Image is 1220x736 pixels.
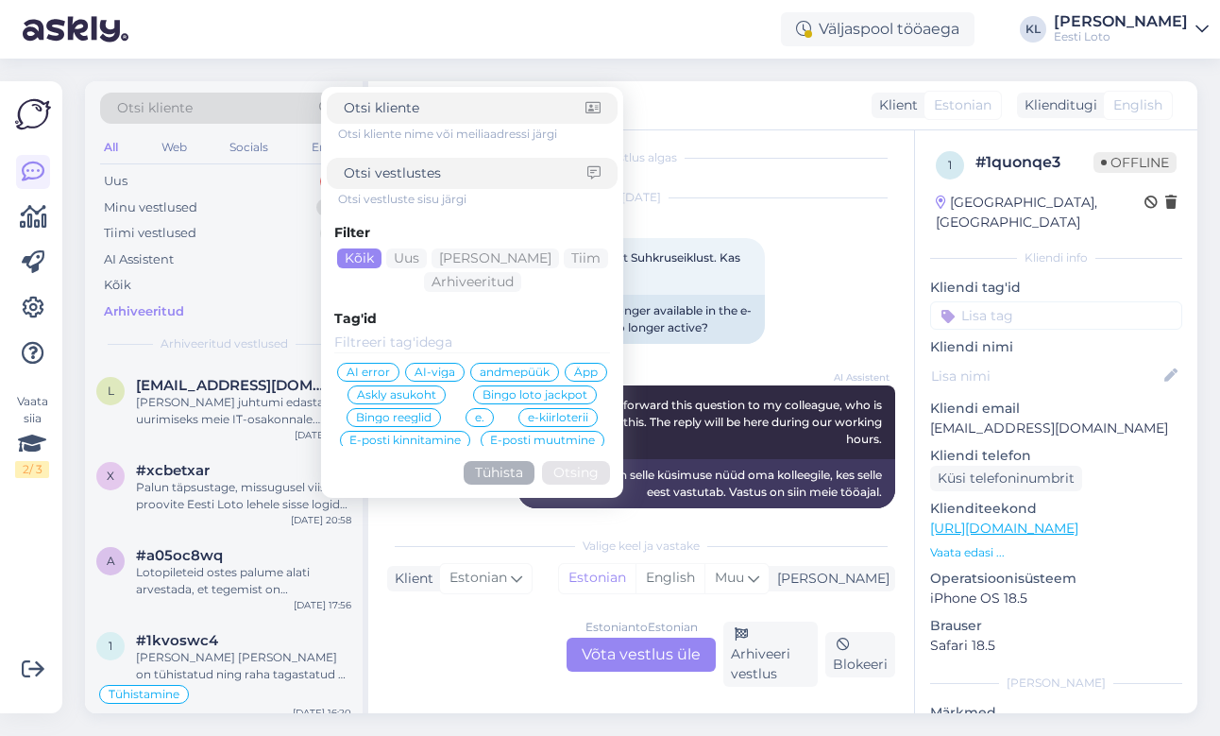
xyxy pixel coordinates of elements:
[117,98,193,118] span: Otsi kliente
[517,459,895,508] div: Tere, edastan selle küsimuse nüüd oma kolleegile, kes selle eest vastutab. Vastus on siin meie tö...
[930,466,1082,491] div: Küsi telefoninumbrit
[136,547,223,564] span: #a05oc8wq
[715,569,744,586] span: Muu
[347,367,390,378] span: AI error
[107,554,115,568] span: a
[334,223,610,243] div: Filter
[387,569,433,589] div: Klient
[320,224,344,243] div: 1
[344,163,587,183] input: Otsi vestlustes
[15,461,49,478] div: 2 / 3
[930,419,1182,438] p: [EMAIL_ADDRESS][DOMAIN_NAME]
[1054,29,1188,44] div: Eesti Loto
[338,191,618,208] div: Otsi vestluste sisu järgi
[136,564,351,598] div: Lotopileteid ostes palume alati arvestada, et tegemist on õnnemänguga ja võitmine ei ole garantee...
[819,370,890,385] span: AI Assistent
[930,589,1182,608] p: iPhone OS 18.5
[872,95,918,115] div: Klient
[723,622,818,687] div: Arhiveeri vestlus
[1017,95,1097,115] div: Klienditugi
[930,544,1182,561] p: Vaata edasi ...
[936,193,1144,232] div: [GEOGRAPHIC_DATA], [GEOGRAPHIC_DATA]
[136,394,351,428] div: [PERSON_NAME] juhtumi edastanud uurimiseks meie IT-osakonnale. Vastame Teile kohe, kui oleme Teie...
[930,337,1182,357] p: Kliendi nimi
[15,393,49,478] div: Vaata siia
[136,479,351,513] div: Palun täpsustage, missugusel viisil Te proovite Eesti Loto lehele sisse logida (Smart-ID, Mobiil-...
[294,598,351,612] div: [DATE] 17:56
[387,538,895,555] div: Valige keel ja vastake
[316,198,344,217] div: 0
[161,335,288,352] span: Arhiveeritud vestlused
[930,520,1078,537] a: [URL][DOMAIN_NAME]
[1054,14,1188,29] div: [PERSON_NAME]
[108,384,114,398] span: l
[337,248,381,268] div: Kõik
[104,198,197,217] div: Minu vestlused
[104,172,127,191] div: Uus
[1054,14,1209,44] a: [PERSON_NAME]Eesti Loto
[387,189,895,206] div: [DATE]
[107,469,114,483] span: x
[136,649,351,683] div: [PERSON_NAME] [PERSON_NAME] on tühistatud ning raha tagastatud e-rahakotti.
[930,616,1182,636] p: Brauser
[15,96,51,132] img: Askly Logo
[320,172,344,191] div: 1
[109,689,179,700] span: Tühistamine
[136,462,210,479] span: #xcbetxar
[585,619,698,636] div: Estonian to Estonian
[291,513,351,527] div: [DATE] 20:58
[334,309,610,329] div: Tag'id
[770,569,890,589] div: [PERSON_NAME]
[109,639,112,653] span: 1
[930,675,1182,692] div: [PERSON_NAME]
[930,278,1182,298] p: Kliendi tag'id
[449,568,507,589] span: Estonian
[781,12,974,46] div: Väljaspool tööaega
[930,636,1182,656] p: Safari 18.5
[387,149,895,166] div: Vestlus algas
[825,632,895,677] div: Blokeeri
[559,564,635,592] div: Estonian
[104,276,131,295] div: Kõik
[338,126,618,143] div: Otsi kliente nime või meiliaadressi järgi
[975,151,1093,174] div: # 1quonqe3
[357,389,436,401] span: Askly asukoht
[1113,95,1162,115] span: English
[158,135,191,160] div: Web
[1093,152,1177,173] span: Offline
[948,158,952,172] span: 1
[1020,16,1046,43] div: KL
[536,398,885,446] span: Hello, I now forward this question to my colleague, who is responsible for this. The reply will b...
[104,224,196,243] div: Tiimi vestlused
[930,446,1182,466] p: Kliendi telefon
[104,302,184,321] div: Arhiveeritud
[931,366,1161,386] input: Lisa nimi
[136,632,218,649] span: #1kvoswc4
[930,399,1182,419] p: Kliendi email
[930,569,1182,589] p: Operatsioonisüsteem
[295,428,351,442] div: [DATE] 21:01
[930,499,1182,519] p: Klienditeekond
[930,703,1182,723] p: Märkmed
[930,301,1182,330] input: Lisa tag
[349,435,461,446] span: E-posti kinnitamine
[930,249,1182,266] div: Kliendi info
[308,135,347,160] div: Email
[226,135,272,160] div: Socials
[567,638,716,672] div: Võta vestlus üle
[635,564,704,592] div: English
[344,98,585,118] input: Otsi kliente
[136,377,332,394] span: liilija.tammoja@gmail.com
[104,250,174,269] div: AI Assistent
[356,412,432,423] span: Bingo reeglid
[100,135,122,160] div: All
[334,333,610,353] input: Filtreeri tag'idega
[293,706,351,720] div: [DATE] 16:20
[934,95,991,115] span: Estonian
